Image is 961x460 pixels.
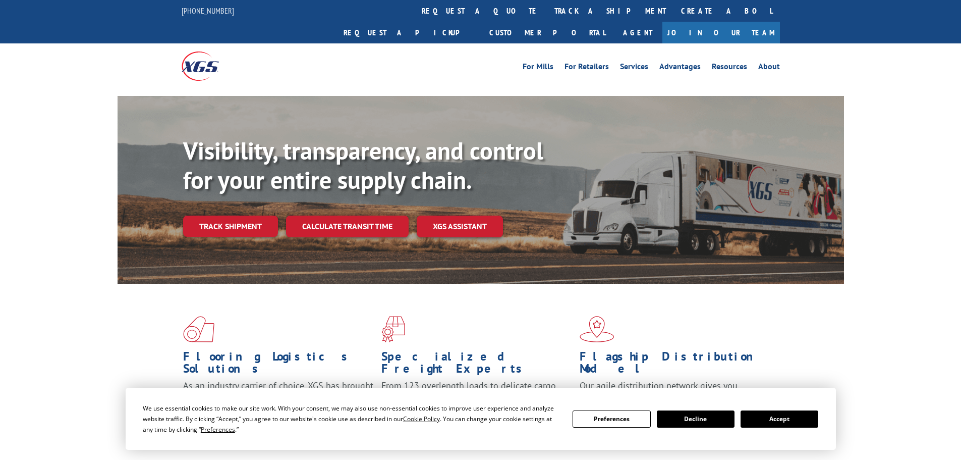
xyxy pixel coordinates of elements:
[126,388,836,450] div: Cookie Consent Prompt
[183,135,543,195] b: Visibility, transparency, and control for your entire supply chain.
[183,380,373,416] span: As an industry carrier of choice, XGS has brought innovation and dedication to flooring logistics...
[403,415,440,423] span: Cookie Policy
[580,316,614,342] img: xgs-icon-flagship-distribution-model-red
[183,316,214,342] img: xgs-icon-total-supply-chain-intelligence-red
[580,380,765,403] span: Our agile distribution network gives you nationwide inventory management on demand.
[662,22,780,43] a: Join Our Team
[417,216,503,237] a: XGS ASSISTANT
[712,63,747,74] a: Resources
[182,6,234,16] a: [PHONE_NUMBER]
[657,411,734,428] button: Decline
[523,63,553,74] a: For Mills
[201,425,235,434] span: Preferences
[381,316,405,342] img: xgs-icon-focused-on-flooring-red
[381,380,572,425] p: From 123 overlength loads to delicate cargo, our experienced staff knows the best way to move you...
[659,63,701,74] a: Advantages
[580,350,770,380] h1: Flagship Distribution Model
[183,350,374,380] h1: Flooring Logistics Solutions
[482,22,613,43] a: Customer Portal
[620,63,648,74] a: Services
[336,22,482,43] a: Request a pickup
[741,411,818,428] button: Accept
[758,63,780,74] a: About
[613,22,662,43] a: Agent
[573,411,650,428] button: Preferences
[286,216,409,237] a: Calculate transit time
[564,63,609,74] a: For Retailers
[183,216,278,237] a: Track shipment
[381,350,572,380] h1: Specialized Freight Experts
[143,403,560,435] div: We use essential cookies to make our site work. With your consent, we may also use non-essential ...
